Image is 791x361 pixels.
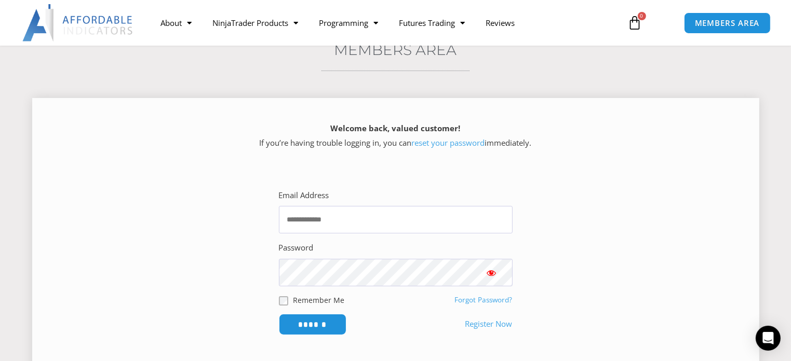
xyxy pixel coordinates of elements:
a: Members Area [334,41,457,59]
a: Forgot Password? [455,295,513,304]
img: LogoAI | Affordable Indicators – NinjaTrader [22,4,134,41]
label: Password [279,241,314,255]
a: Reviews [475,11,525,35]
button: Show password [471,259,513,286]
a: reset your password [412,137,485,148]
label: Remember Me [293,295,345,306]
p: If you’re having trouble logging in, you can immediately. [50,121,741,150]
a: Futures Trading [388,11,475,35]
a: About [150,11,202,35]
div: Open Intercom Messenger [756,326,781,351]
a: MEMBERS AREA [684,12,771,34]
a: Programming [309,11,388,35]
span: MEMBERS AREA [695,19,760,27]
a: NinjaTrader Products [202,11,309,35]
strong: Welcome back, valued customer! [331,123,461,133]
label: Email Address [279,188,329,203]
a: 0 [612,8,658,38]
span: 0 [638,12,646,20]
a: Register Now [465,317,513,331]
nav: Menu [150,11,617,35]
